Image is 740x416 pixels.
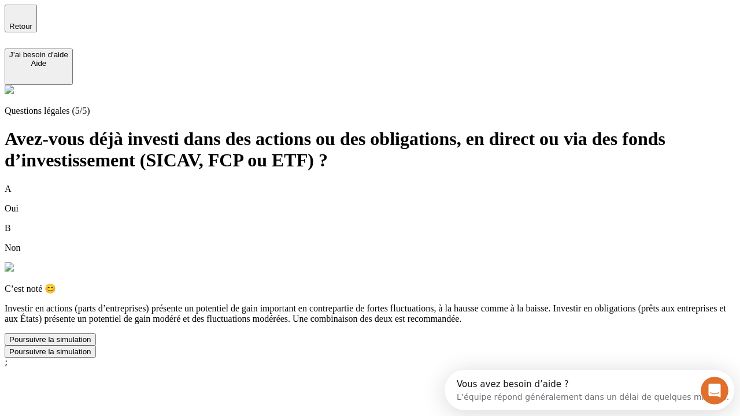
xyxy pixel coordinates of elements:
div: L’équipe répond généralement dans un délai de quelques minutes. [12,19,284,31]
div: Ouvrir le Messenger Intercom [5,5,319,36]
div: Poursuivre la simulation [9,347,91,356]
p: B [5,223,735,233]
div: Vous avez besoin d’aide ? [12,10,284,19]
div: J’ai besoin d'aide [9,50,68,59]
p: Non [5,243,735,253]
iframe: Intercom live chat [701,377,728,404]
div: Poursuivre la simulation [9,335,91,344]
p: A [5,184,735,194]
img: alexis.png [5,85,14,94]
p: Investir en actions (parts d’entreprises) présente un potentiel de gain important en contrepartie... [5,303,735,324]
p: C’est noté 😊 [5,283,735,294]
p: Questions légales (5/5) [5,106,735,116]
img: alexis.png [5,262,14,272]
h1: Avez-vous déjà investi dans des actions ou des obligations, en direct ou via des fonds d’investis... [5,128,735,171]
div: ; [5,358,735,367]
button: J’ai besoin d'aideAide [5,49,73,85]
div: Aide [9,59,68,68]
button: Retour [5,5,37,32]
span: Retour [9,22,32,31]
p: Oui [5,203,735,214]
button: Poursuivre la simulation [5,346,96,358]
button: Poursuivre la simulation [5,333,96,346]
iframe: Intercom live chat discovery launcher [445,370,734,410]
